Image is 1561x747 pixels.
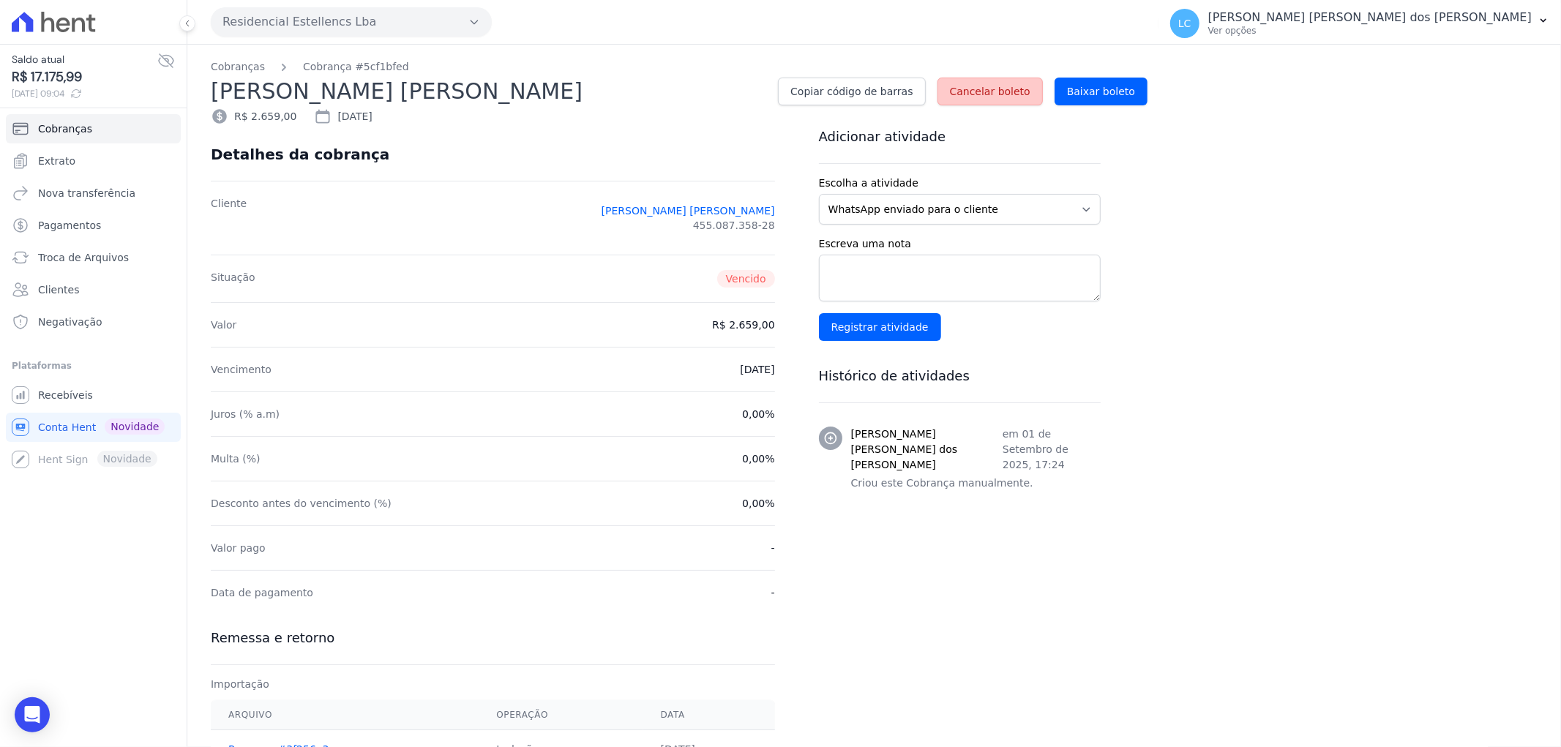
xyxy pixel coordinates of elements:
[712,318,774,332] dd: R$ 2.659,00
[717,270,775,288] span: Vencido
[950,84,1030,99] span: Cancelar boleto
[38,121,92,136] span: Cobranças
[851,476,1101,491] p: Criou este Cobrança manualmente.
[38,315,102,329] span: Negativação
[211,108,296,125] div: R$ 2.659,00
[211,496,392,511] dt: Desconto antes do vencimento (%)
[211,59,265,75] a: Cobranças
[1055,78,1148,105] a: Baixar boleto
[211,451,261,466] dt: Multa (%)
[211,196,247,240] dt: Cliente
[1067,84,1135,99] span: Baixar boleto
[12,52,157,67] span: Saldo atual
[819,236,1101,252] label: Escreva uma nota
[211,700,479,730] th: Arquivo
[12,357,175,375] div: Plataformas
[771,541,775,555] dd: -
[740,362,774,377] dd: [DATE]
[6,243,181,272] a: Troca de Arquivos
[819,367,1101,385] h3: Histórico de atividades
[479,700,643,730] th: Operação
[1003,427,1101,473] p: em 01 de Setembro de 2025, 17:24
[819,176,1101,191] label: Escolha a atividade
[1178,18,1191,29] span: LC
[6,275,181,304] a: Clientes
[12,114,175,474] nav: Sidebar
[211,75,766,108] h2: [PERSON_NAME] [PERSON_NAME]
[742,496,774,511] dd: 0,00%
[38,186,135,200] span: Nova transferência
[38,154,75,168] span: Extrato
[643,700,775,730] th: Data
[693,218,775,233] span: 455.087.358-28
[211,585,313,600] dt: Data de pagamento
[6,380,181,410] a: Recebíveis
[602,203,775,218] a: [PERSON_NAME] [PERSON_NAME]
[1158,3,1561,44] button: LC [PERSON_NAME] [PERSON_NAME] dos [PERSON_NAME] Ver opções
[851,427,1003,473] h3: [PERSON_NAME] [PERSON_NAME] dos [PERSON_NAME]
[38,282,79,297] span: Clientes
[6,413,181,442] a: Conta Hent Novidade
[211,677,775,691] div: Importação
[211,146,389,163] div: Detalhes da cobrança
[15,697,50,732] div: Open Intercom Messenger
[1208,10,1532,25] p: [PERSON_NAME] [PERSON_NAME] dos [PERSON_NAME]
[105,418,165,435] span: Novidade
[12,67,157,87] span: R$ 17.175,99
[6,211,181,240] a: Pagamentos
[38,388,93,402] span: Recebíveis
[742,407,774,421] dd: 0,00%
[38,250,129,265] span: Troca de Arquivos
[38,420,96,435] span: Conta Hent
[314,108,372,125] div: [DATE]
[211,59,1538,75] nav: Breadcrumb
[211,270,255,288] dt: Situação
[211,7,492,37] button: Residencial Estellencs Lba
[211,362,272,377] dt: Vencimento
[211,541,266,555] dt: Valor pago
[937,78,1043,105] a: Cancelar boleto
[1208,25,1532,37] p: Ver opções
[819,128,1101,146] h3: Adicionar atividade
[778,78,925,105] a: Copiar código de barras
[6,179,181,208] a: Nova transferência
[742,451,774,466] dd: 0,00%
[303,59,409,75] a: Cobrança #5cf1bfed
[6,146,181,176] a: Extrato
[790,84,913,99] span: Copiar código de barras
[211,629,775,647] h3: Remessa e retorno
[6,114,181,143] a: Cobranças
[819,313,941,341] input: Registrar atividade
[771,585,775,600] dd: -
[211,318,236,332] dt: Valor
[38,218,101,233] span: Pagamentos
[211,407,280,421] dt: Juros (% a.m)
[12,87,157,100] span: [DATE] 09:04
[6,307,181,337] a: Negativação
